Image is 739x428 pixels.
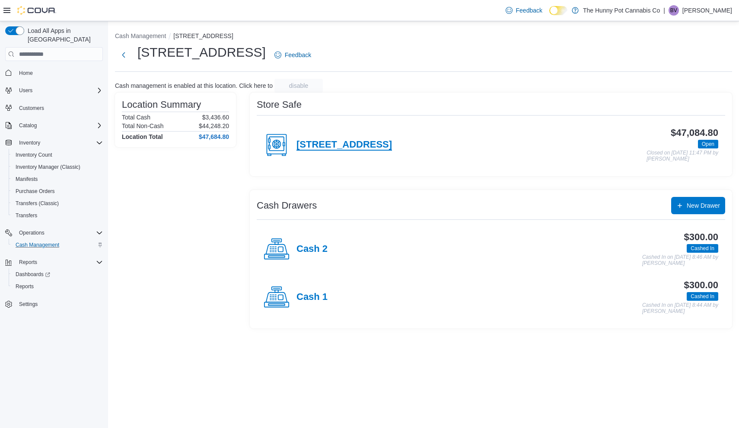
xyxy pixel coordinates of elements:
button: [STREET_ADDRESS] [173,32,233,39]
span: Reports [12,281,103,292]
img: Cova [17,6,56,15]
p: [PERSON_NAME] [682,5,732,16]
h6: Total Non-Cash [122,122,164,129]
button: New Drawer [671,197,725,214]
h6: Total Cash [122,114,150,121]
button: Reports [16,257,41,267]
p: The Hunny Pot Cannabis Co [583,5,660,16]
button: Reports [9,280,106,293]
h4: Cash 1 [296,292,328,303]
span: Feedback [285,51,311,59]
h4: $47,684.80 [199,133,229,140]
p: Cashed In on [DATE] 8:46 AM by [PERSON_NAME] [642,254,718,266]
a: Feedback [271,46,315,64]
button: Users [16,85,36,96]
a: Inventory Count [12,150,56,160]
a: Transfers [12,210,41,221]
span: Dashboards [16,271,50,278]
a: Manifests [12,174,41,184]
span: Inventory Manager (Classic) [12,162,103,172]
h4: Cash 2 [296,244,328,255]
h1: [STREET_ADDRESS] [137,44,266,61]
span: disable [289,81,308,90]
p: Cash management is enabled at this location. Click here to [115,82,273,89]
p: $3,436.60 [202,114,229,121]
span: Cash Management [12,240,103,250]
p: $44,248.20 [199,122,229,129]
span: Cashed In [691,293,714,300]
button: Catalog [16,120,40,131]
span: Feedback [516,6,542,15]
span: Transfers (Classic) [12,198,103,209]
button: Customers [2,102,106,114]
h3: $300.00 [684,280,718,290]
nav: Complex example [5,63,103,333]
span: Purchase Orders [16,188,55,195]
span: Dashboards [12,269,103,280]
span: Open [698,140,718,148]
a: Dashboards [12,269,54,280]
a: Home [16,68,36,78]
h3: $47,084.80 [671,128,718,138]
button: Next [115,46,132,64]
button: Operations [16,228,48,238]
span: Operations [16,228,103,238]
h3: Location Summary [122,100,201,110]
h3: Cash Drawers [257,200,317,211]
button: Home [2,66,106,79]
span: Manifests [12,174,103,184]
button: Transfers [9,209,106,222]
span: BV [670,5,677,16]
h4: [STREET_ADDRESS] [296,139,392,151]
span: Purchase Orders [12,186,103,196]
a: Feedback [502,2,546,19]
span: Inventory Count [16,151,52,158]
span: Reports [19,259,37,266]
button: Cash Management [115,32,166,39]
span: Cashed In [691,245,714,252]
span: Operations [19,229,45,236]
div: Billy Van Dam [669,5,679,16]
span: Inventory [16,138,103,148]
span: Catalog [19,122,37,129]
button: Inventory Manager (Classic) [9,161,106,173]
h4: Location Total [122,133,163,140]
h3: $300.00 [684,232,718,242]
span: Transfers (Classic) [16,200,59,207]
a: Inventory Manager (Classic) [12,162,84,172]
span: Transfers [12,210,103,221]
a: Cash Management [12,240,63,250]
span: Transfers [16,212,37,219]
span: Cashed In [687,292,718,301]
p: | [663,5,665,16]
span: Load All Apps in [GEOGRAPHIC_DATA] [24,26,103,44]
a: Transfers (Classic) [12,198,62,209]
span: Reports [16,257,103,267]
button: Catalog [2,119,106,132]
button: Manifests [9,173,106,185]
button: Purchase Orders [9,185,106,197]
span: Customers [16,103,103,113]
h3: Store Safe [257,100,302,110]
span: Manifests [16,176,38,183]
button: Transfers (Classic) [9,197,106,209]
button: Inventory Count [9,149,106,161]
span: New Drawer [687,201,720,210]
span: Settings [16,299,103,309]
a: Purchase Orders [12,186,58,196]
button: Inventory [2,137,106,149]
span: Home [16,67,103,78]
button: Users [2,84,106,97]
p: Cashed In on [DATE] 8:44 AM by [PERSON_NAME] [642,302,718,314]
button: Inventory [16,138,44,148]
span: Cashed In [687,244,718,253]
span: Reports [16,283,34,290]
span: Settings [19,301,38,308]
button: disable [274,79,323,93]
button: Settings [2,298,106,310]
button: Operations [2,227,106,239]
button: Reports [2,256,106,268]
span: Open [702,140,714,148]
span: Inventory [19,139,40,146]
